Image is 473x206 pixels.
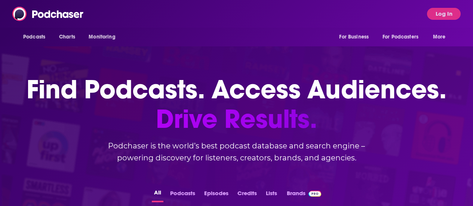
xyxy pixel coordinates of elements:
h2: Podchaser is the world’s best podcast database and search engine – powering discovery for listene... [87,140,386,164]
a: Charts [54,30,80,44]
button: Podcasts [168,188,197,202]
span: Drive Results. [27,104,446,134]
span: Charts [59,32,75,42]
button: Episodes [202,188,231,202]
button: open menu [428,30,455,44]
span: Monitoring [89,32,115,42]
img: Podchaser Pro [308,191,322,197]
span: More [433,32,446,42]
button: Lists [264,188,279,202]
a: BrandsPodchaser Pro [287,188,322,202]
h1: Find Podcasts. Access Audiences. [27,75,446,134]
span: For Business [339,32,369,42]
button: Credits [235,188,259,202]
span: Podcasts [23,32,45,42]
img: Podchaser - Follow, Share and Rate Podcasts [12,7,84,21]
button: open menu [83,30,125,44]
span: For Podcasters [383,32,418,42]
button: open menu [334,30,378,44]
button: All [152,188,163,202]
button: Log In [427,8,461,20]
button: open menu [378,30,429,44]
button: open menu [18,30,55,44]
